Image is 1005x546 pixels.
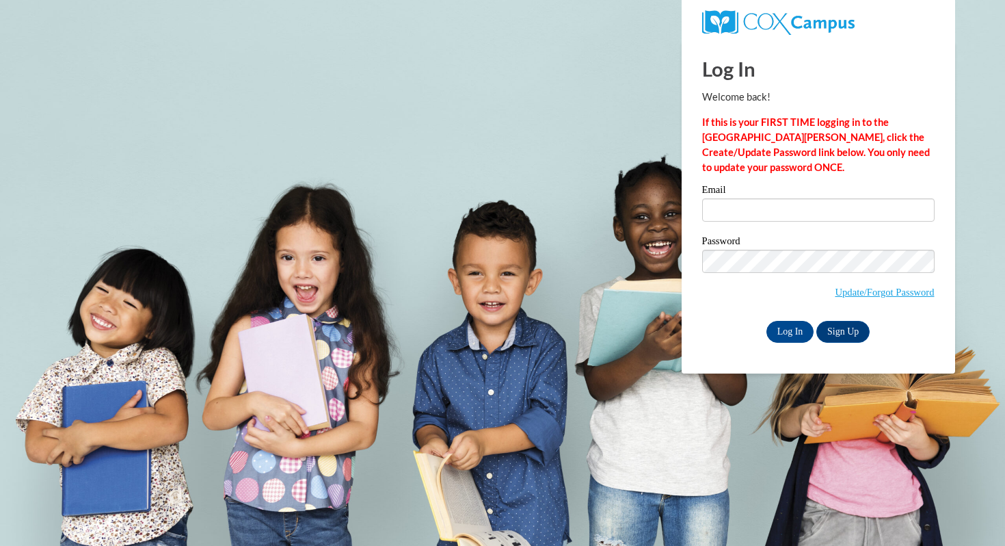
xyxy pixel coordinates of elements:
[702,10,855,35] img: COX Campus
[702,16,855,27] a: COX Campus
[702,55,935,83] h1: Log In
[702,116,930,173] strong: If this is your FIRST TIME logging in to the [GEOGRAPHIC_DATA][PERSON_NAME], click the Create/Upd...
[835,287,934,298] a: Update/Forgot Password
[702,236,935,250] label: Password
[766,321,814,343] input: Log In
[816,321,870,343] a: Sign Up
[702,90,935,105] p: Welcome back!
[702,185,935,198] label: Email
